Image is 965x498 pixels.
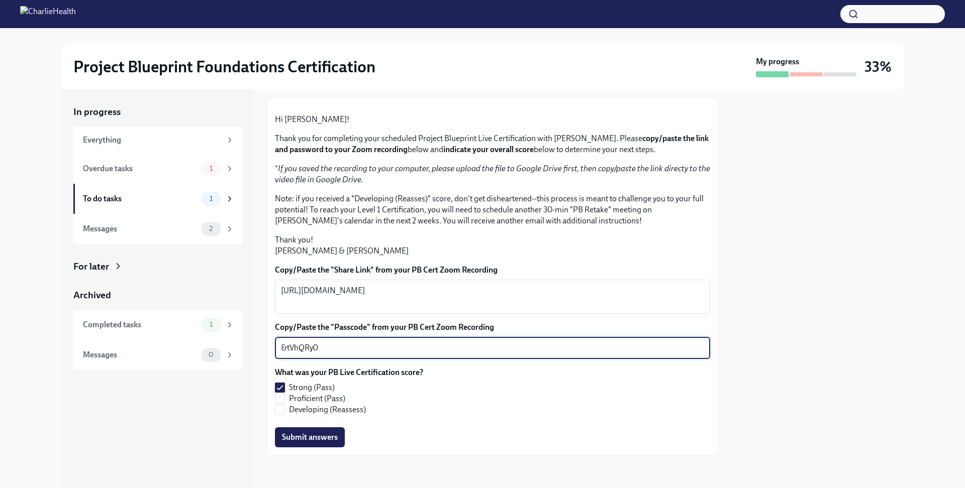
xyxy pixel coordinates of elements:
[443,145,534,154] strong: indicate your overall score
[73,310,242,340] a: Completed tasks1
[275,322,710,333] label: Copy/Paste the "Passcode" from your PB Cert Zoom Recording
[275,193,710,226] p: Note: if you received a "Developing (Reasses)" score, don't get disheartened--this process is mea...
[275,234,710,257] p: Thank you! [PERSON_NAME] & [PERSON_NAME]
[864,58,892,76] h3: 33%
[281,342,704,354] textarea: &tVhQRy0
[275,265,710,276] label: Copy/Paste the "Share Link" from your PB Cert Zoom Recording
[83,163,197,174] div: Overdue tasks
[73,289,242,302] a: Archived
[73,340,242,370] a: Messages0
[73,184,242,214] a: To do tasks1
[203,225,219,232] span: 2
[204,165,219,172] span: 1
[73,154,242,184] a: Overdue tasks1
[203,351,220,358] span: 0
[289,393,345,404] span: Proficient (Pass)
[73,105,242,118] a: In progress
[275,164,710,184] em: If you saved the recording to your computer, please upload the file to Google Drive first, then c...
[83,319,197,330] div: Completed tasks
[83,193,197,204] div: To do tasks
[204,195,219,202] span: 1
[83,223,197,234] div: Messages
[756,56,799,67] strong: My progress
[275,367,423,378] label: What was your PB Live Certification score?
[20,6,76,22] img: CharlieHealth
[281,285,704,309] textarea: [URL][DOMAIN_NAME]
[275,427,345,447] button: Submit answers
[73,214,242,244] a: Messages2
[289,404,366,415] span: Developing (Reassess)
[73,127,242,154] a: Everything
[282,432,338,442] span: Submit answers
[83,349,197,360] div: Messages
[275,114,710,125] p: Hi [PERSON_NAME]!
[73,260,242,273] a: For later
[275,133,710,155] p: Thank you for completing your scheduled Project Blueprint Live Certification with [PERSON_NAME]. ...
[73,260,109,273] div: For later
[289,382,335,393] span: Strong (Pass)
[73,57,375,77] h2: Project Blueprint Foundations Certification
[204,321,219,328] span: 1
[83,135,221,146] div: Everything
